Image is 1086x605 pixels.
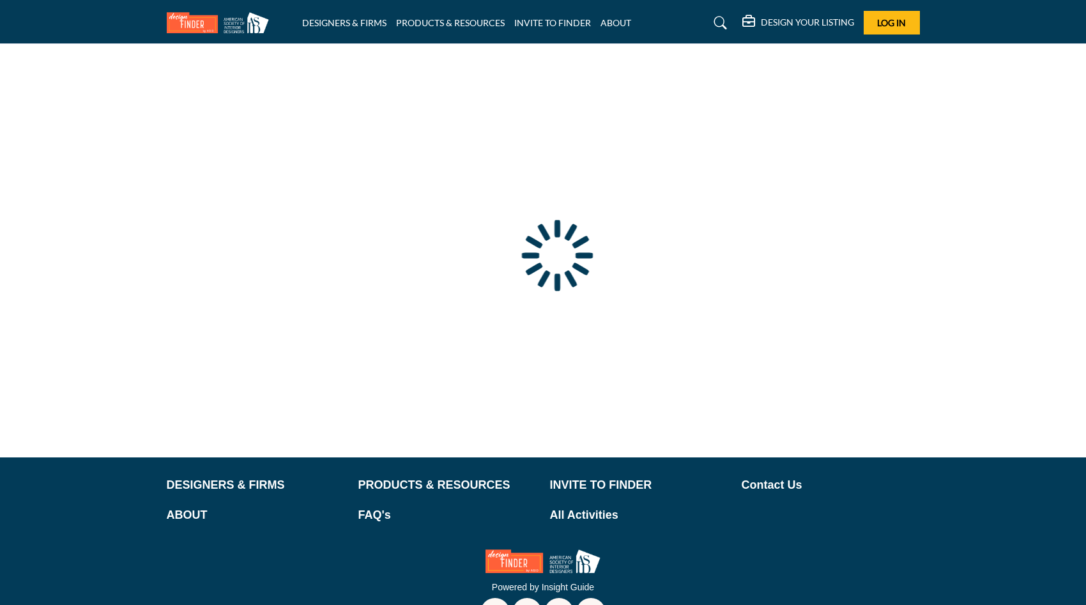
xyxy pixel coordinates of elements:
a: PRODUCTS & RESOURCES [358,477,537,494]
a: FAQ's [358,507,537,524]
a: Search [701,13,735,33]
a: Powered by Insight Guide [492,582,594,592]
a: DESIGNERS & FIRMS [302,17,386,28]
img: No Site Logo [486,549,600,573]
a: INVITE TO FINDER [514,17,591,28]
a: DESIGNERS & FIRMS [167,477,345,494]
span: Log In [877,17,906,28]
a: ABOUT [167,507,345,524]
a: ABOUT [600,17,631,28]
button: Log In [864,11,920,34]
img: Site Logo [167,12,275,33]
a: INVITE TO FINDER [550,477,728,494]
a: Contact Us [742,477,920,494]
h5: DESIGN YOUR LISTING [761,17,854,28]
a: All Activities [550,507,728,524]
div: DESIGN YOUR LISTING [742,15,854,31]
a: PRODUCTS & RESOURCES [396,17,505,28]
